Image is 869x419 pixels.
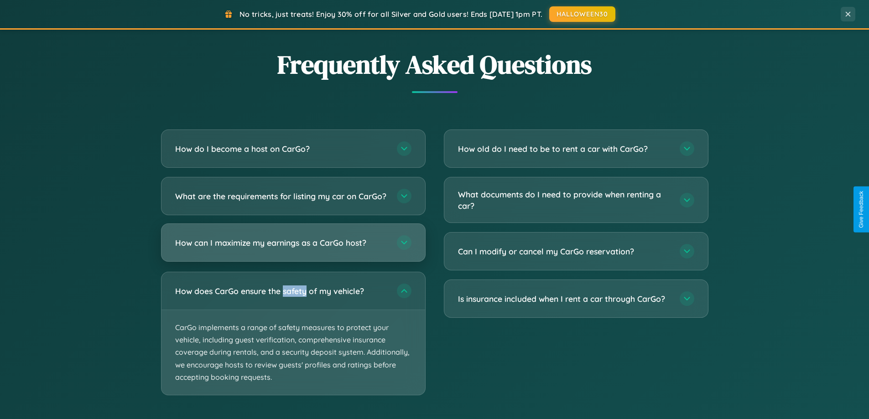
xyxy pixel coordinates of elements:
[458,293,671,305] h3: Is insurance included when I rent a car through CarGo?
[175,143,388,155] h3: How do I become a host on CarGo?
[175,237,388,248] h3: How can I maximize my earnings as a CarGo host?
[458,143,671,155] h3: How old do I need to be to rent a car with CarGo?
[858,191,864,228] div: Give Feedback
[239,10,542,19] span: No tricks, just treats! Enjoy 30% off for all Silver and Gold users! Ends [DATE] 1pm PT.
[549,6,615,22] button: HALLOWEEN30
[458,246,671,257] h3: Can I modify or cancel my CarGo reservation?
[175,191,388,202] h3: What are the requirements for listing my car on CarGo?
[161,47,708,82] h2: Frequently Asked Questions
[161,310,425,395] p: CarGo implements a range of safety measures to protect your vehicle, including guest verification...
[175,285,388,297] h3: How does CarGo ensure the safety of my vehicle?
[458,189,671,211] h3: What documents do I need to provide when renting a car?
